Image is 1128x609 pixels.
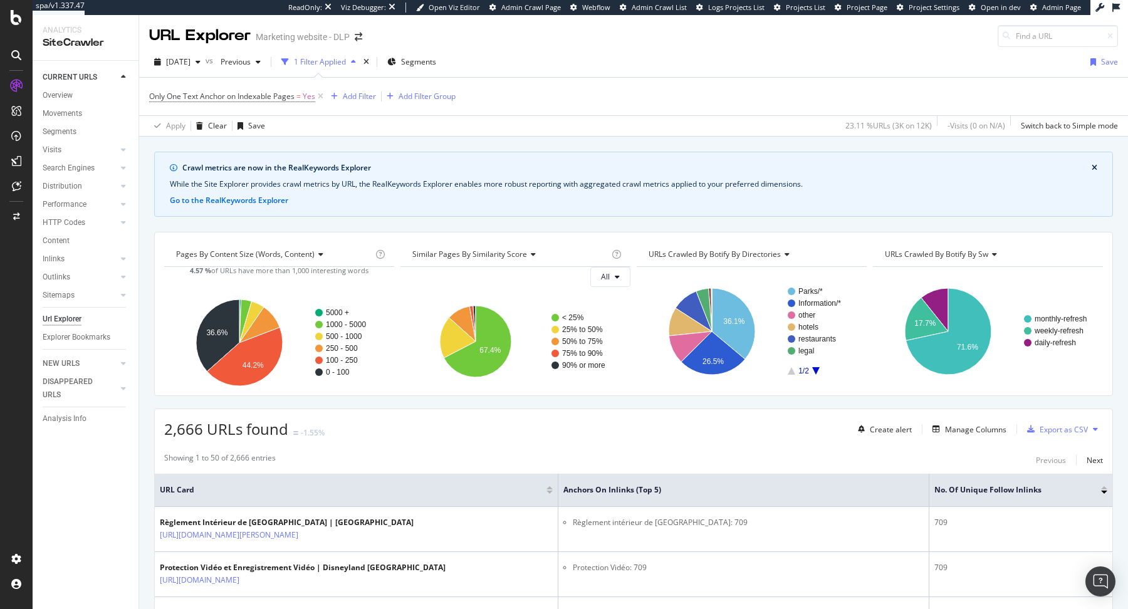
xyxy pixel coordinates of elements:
[190,266,368,275] span: of URLs have more than 1,000 interesting words
[43,412,86,425] div: Analysis Info
[798,287,823,296] text: Parks/*
[243,361,264,370] text: 44.2%
[166,56,191,67] span: 2025 Sep. 26th
[1036,455,1066,466] div: Previous
[723,317,744,326] text: 36.1%
[573,517,923,528] li: Règlement intérieur de [GEOGRAPHIC_DATA]: 709
[429,3,480,12] span: Open Viz Editor
[1040,424,1088,435] div: Export as CSV
[232,116,265,136] button: Save
[43,198,117,211] a: Performance
[43,180,82,193] div: Distribution
[43,89,130,102] a: Overview
[708,3,765,12] span: Logs Projects List
[164,419,288,439] span: 2,666 URLs found
[1085,52,1118,72] button: Save
[853,419,912,439] button: Create alert
[847,3,887,12] span: Project Page
[174,244,373,264] h4: Pages By Content Size (Words, Content)
[43,216,117,229] a: HTTP Codes
[43,271,70,284] div: Outlinks
[620,3,687,13] a: Admin Crawl List
[873,277,1103,386] svg: A chart.
[563,484,904,496] span: Anchors on Inlinks (top 5)
[562,325,603,334] text: 25% to 50%
[43,216,85,229] div: HTTP Codes
[981,3,1021,12] span: Open in dev
[43,107,130,120] a: Movements
[1085,566,1115,596] div: Open Intercom Messenger
[412,249,527,259] span: Similar Pages By Similarity Score
[798,311,815,320] text: other
[798,335,836,343] text: restaurants
[160,562,446,573] div: Protection Vidéo et Enregistrement Vidéo | Disneyland [GEOGRAPHIC_DATA]
[582,3,610,12] span: Webflow
[1101,56,1118,67] div: Save
[43,271,117,284] a: Outlinks
[410,244,609,264] h4: Similar Pages By Similarity Score
[296,91,301,101] span: =
[160,484,543,496] span: URL Card
[914,319,936,328] text: 17.7%
[326,356,358,365] text: 100 - 250
[562,349,603,358] text: 75% to 90%
[934,517,1107,528] div: 709
[43,375,106,402] div: DISAPPEARED URLS
[160,574,239,586] a: [URL][DOMAIN_NAME]
[909,3,959,12] span: Project Settings
[355,33,362,41] div: arrow-right-arrow-left
[885,249,988,259] span: URLs Crawled By Botify By sw
[1016,116,1118,136] button: Switch back to Simple mode
[637,277,867,386] svg: A chart.
[160,517,414,528] div: Règlement Intérieur de [GEOGRAPHIC_DATA] | [GEOGRAPHIC_DATA]
[416,3,480,13] a: Open Viz Editor
[216,56,251,67] span: Previous
[798,346,814,355] text: legal
[382,89,456,104] button: Add Filter Group
[43,71,97,84] div: CURRENT URLS
[1087,455,1103,466] div: Next
[43,162,95,175] div: Search Engines
[882,244,1092,264] h4: URLs Crawled By Botify By sw
[1042,3,1081,12] span: Admin Page
[870,424,912,435] div: Create alert
[294,56,346,67] div: 1 Filter Applied
[326,308,349,317] text: 5000 +
[1030,3,1081,13] a: Admin Page
[786,3,825,12] span: Projects List
[43,162,117,175] a: Search Engines
[206,55,216,66] span: vs
[696,3,765,13] a: Logs Projects List
[149,52,206,72] button: [DATE]
[326,320,366,329] text: 1000 - 5000
[206,328,227,337] text: 36.6%
[948,120,1005,131] div: - Visits ( 0 on N/A )
[479,346,501,355] text: 67.4%
[649,249,781,259] span: URLs Crawled By Botify By directories
[248,120,265,131] div: Save
[43,125,76,138] div: Segments
[216,52,266,72] button: Previous
[43,289,117,302] a: Sitemaps
[400,297,630,386] svg: A chart.
[43,143,117,157] a: Visits
[570,3,610,13] a: Webflow
[934,562,1107,573] div: 709
[160,529,298,541] a: [URL][DOMAIN_NAME][PERSON_NAME]
[288,3,322,13] div: ReadOnly:
[149,91,295,101] span: Only One Text Anchor on Indexable Pages
[632,3,687,12] span: Admin Crawl List
[149,116,185,136] button: Apply
[154,152,1113,217] div: info banner
[43,89,73,102] div: Overview
[489,3,561,13] a: Admin Crawl Page
[590,267,630,287] button: All
[646,244,855,264] h4: URLs Crawled By Botify By directories
[1035,338,1076,347] text: daily-refresh
[164,277,394,386] div: A chart.
[1087,452,1103,467] button: Next
[43,412,130,425] a: Analysis Info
